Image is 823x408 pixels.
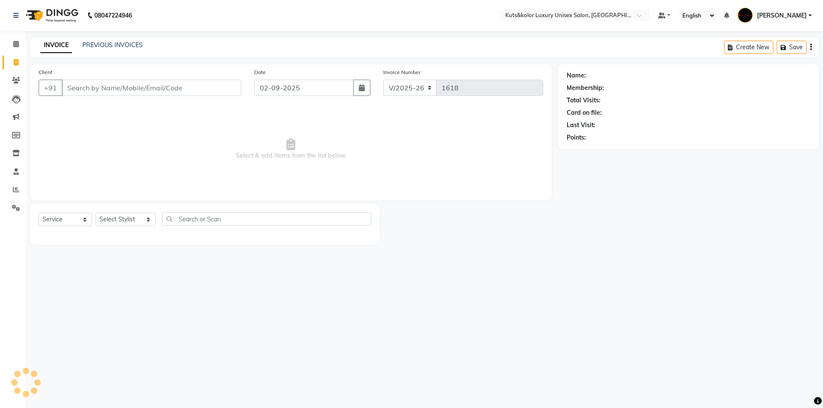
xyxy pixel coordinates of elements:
input: Search or Scan [162,212,371,226]
div: Membership: [567,83,604,92]
img: Jasim Ansari [738,8,753,23]
div: Total Visits: [567,96,601,105]
label: Date [254,68,266,76]
button: Save [777,41,807,54]
a: INVOICE [40,38,72,53]
input: Search by Name/Mobile/Email/Code [62,80,241,96]
label: Client [39,68,52,76]
div: Card on file: [567,108,602,117]
div: Last Visit: [567,121,595,130]
span: [PERSON_NAME] [757,11,807,20]
button: +91 [39,80,63,96]
button: Create New [724,41,773,54]
div: Name: [567,71,586,80]
a: PREVIOUS INVOICES [82,41,143,49]
img: logo [22,3,81,27]
b: 08047224946 [94,3,132,27]
div: Points: [567,133,586,142]
span: Select & add items from the list below [39,106,543,192]
label: Invoice Number [383,68,421,76]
